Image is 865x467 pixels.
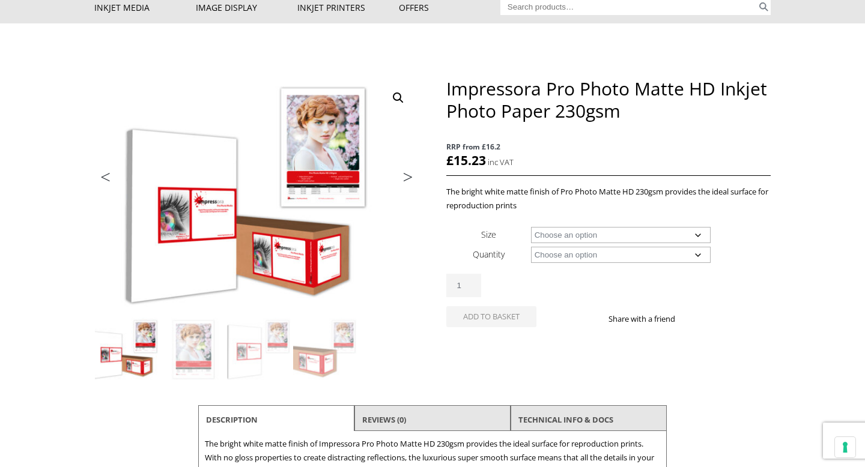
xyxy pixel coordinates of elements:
[293,318,358,382] img: Impressora Pro Photo Matte HD Inkjet Photo Paper 230gsm - Image 4
[362,409,406,430] a: Reviews (0)
[446,140,771,154] span: RRP from £16.2
[446,306,536,327] button: Add to basket
[704,314,714,324] img: twitter sharing button
[227,318,292,382] img: Impressora Pro Photo Matte HD Inkjet Photo Paper 230gsm - Image 3
[518,409,613,430] a: TECHNICAL INFO & DOCS
[446,185,771,212] p: The bright white matte finish of Pro Photo Matte HD 230gsm provides the ideal surface for reprodu...
[481,229,496,240] label: Size
[387,87,409,109] a: View full-screen image gallery
[690,314,699,324] img: facebook sharing button
[95,318,160,382] img: Impressora Pro Photo Matte HD Inkjet Photo Paper 230gsm
[446,77,771,122] h1: Impressora Pro Photo Matte HD Inkjet Photo Paper 230gsm
[609,312,690,326] p: Share with a friend
[473,249,505,260] label: Quantity
[446,274,481,297] input: Product quantity
[161,318,226,382] img: Impressora Pro Photo Matte HD Inkjet Photo Paper 230gsm - Image 2
[718,314,728,324] img: email sharing button
[446,152,486,169] bdi: 15.23
[835,437,855,457] button: Your consent preferences for tracking technologies
[206,409,258,430] a: Description
[446,152,454,169] span: £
